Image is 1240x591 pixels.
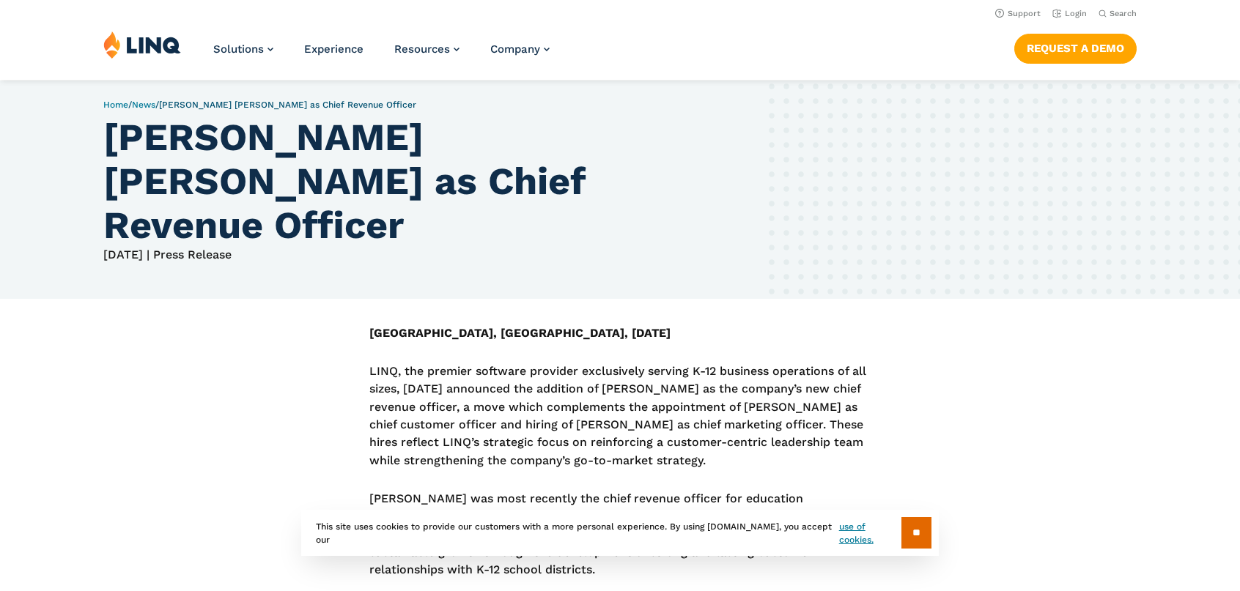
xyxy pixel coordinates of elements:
img: LINQ | K‑12 Software [103,31,181,59]
nav: Button Navigation [1014,31,1137,63]
span: [PERSON_NAME] [PERSON_NAME] as Chief Revenue Officer [159,100,416,110]
span: Resources [394,42,450,56]
a: Request a Demo [1014,34,1137,63]
span: Company [490,42,540,56]
a: Login [1052,9,1087,18]
div: This site uses cookies to provide our customers with a more personal experience. By using [DOMAIN... [301,510,939,556]
span: Search [1110,9,1137,18]
p: [PERSON_NAME] was most recently the chief revenue officer for education technology company TeachT... [369,490,871,579]
p: LINQ, the premier software provider exclusively serving K-12 business operations of all sizes, [D... [369,363,871,469]
button: Open Search Bar [1099,8,1137,19]
div: [DATE] | Press Release [103,116,723,264]
span: Solutions [213,42,264,56]
span: / / [103,100,416,110]
strong: [GEOGRAPHIC_DATA], [GEOGRAPHIC_DATA], [369,326,628,340]
a: Company [490,42,550,56]
nav: Primary Navigation [213,31,550,79]
a: Experience [304,42,363,56]
a: News [132,100,155,110]
a: Resources [394,42,460,56]
strong: [DATE] [632,326,671,340]
a: Solutions [213,42,273,56]
a: use of cookies. [839,520,901,546]
a: Support [995,9,1041,18]
a: Home [103,100,128,110]
h1: [PERSON_NAME] [PERSON_NAME] as Chief Revenue Officer [103,116,723,247]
